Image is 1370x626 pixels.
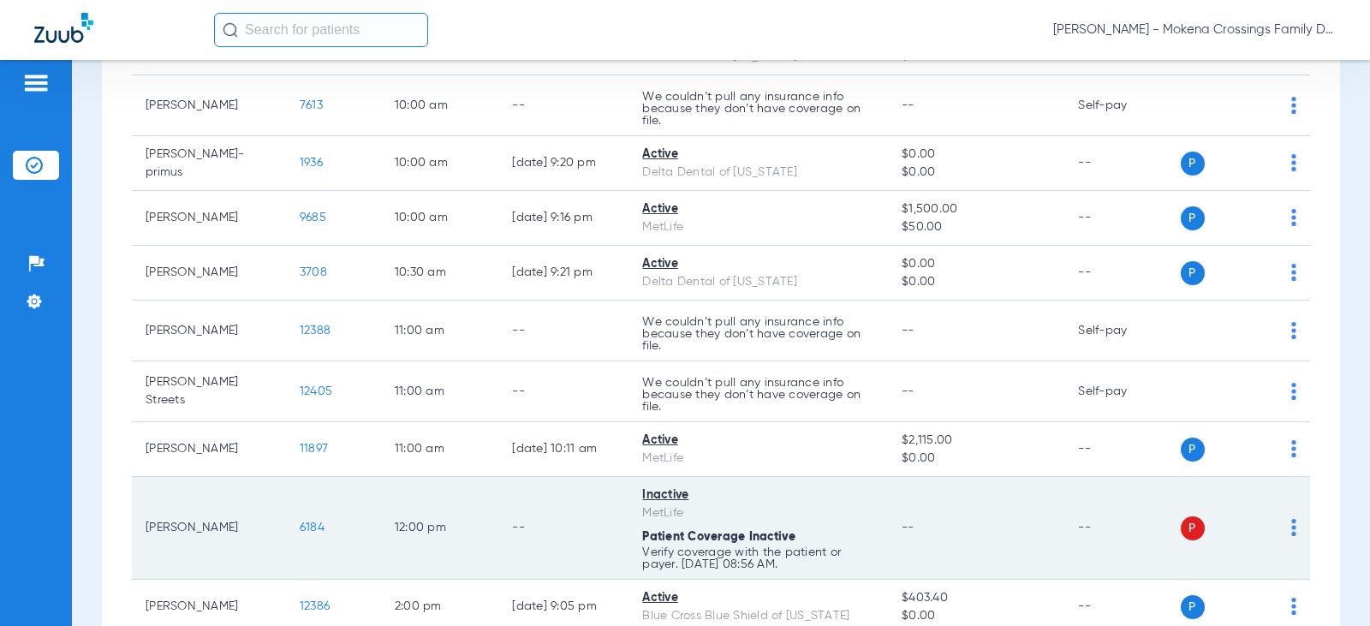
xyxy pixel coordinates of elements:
[223,22,238,38] img: Search Icon
[300,522,325,534] span: 6184
[902,146,1051,164] span: $0.00
[902,164,1051,182] span: $0.00
[642,504,874,522] div: MetLife
[132,191,286,246] td: [PERSON_NAME]
[1064,301,1180,361] td: Self-pay
[642,589,874,607] div: Active
[642,316,874,352] p: We couldn’t pull any insurance info because they don’t have coverage on file.
[300,325,331,337] span: 12388
[381,422,499,477] td: 11:00 AM
[1291,154,1296,171] img: group-dot-blue.svg
[1181,595,1205,619] span: P
[1181,152,1205,176] span: P
[300,212,326,224] span: 9685
[1291,209,1296,226] img: group-dot-blue.svg
[498,75,628,136] td: --
[1291,97,1296,114] img: group-dot-blue.svg
[214,13,428,47] input: Search for patients
[902,589,1051,607] span: $403.40
[1064,477,1180,580] td: --
[1064,422,1180,477] td: --
[902,218,1051,236] span: $50.00
[22,73,50,93] img: hamburger-icon
[642,607,874,625] div: Blue Cross Blue Shield of [US_STATE]
[381,361,499,422] td: 11:00 AM
[642,91,874,127] p: We couldn’t pull any insurance info because they don’t have coverage on file.
[902,432,1051,450] span: $2,115.00
[300,443,328,455] span: 11897
[642,218,874,236] div: MetLife
[902,522,914,534] span: --
[1064,191,1180,246] td: --
[498,136,628,191] td: [DATE] 9:20 PM
[902,450,1051,468] span: $0.00
[498,301,628,361] td: --
[1064,75,1180,136] td: Self-pay
[1064,361,1180,422] td: Self-pay
[300,157,323,169] span: 1936
[1064,136,1180,191] td: --
[1053,21,1336,39] span: [PERSON_NAME] - Mokena Crossings Family Dental
[642,273,874,291] div: Delta Dental of [US_STATE]
[381,75,499,136] td: 10:00 AM
[381,477,499,580] td: 12:00 PM
[498,422,628,477] td: [DATE] 10:11 AM
[132,301,286,361] td: [PERSON_NAME]
[498,246,628,301] td: [DATE] 9:21 PM
[300,600,330,612] span: 12386
[498,477,628,580] td: --
[642,255,874,273] div: Active
[902,99,914,111] span: --
[1291,440,1296,457] img: group-dot-blue.svg
[642,432,874,450] div: Active
[132,361,286,422] td: [PERSON_NAME] Streets
[1291,519,1296,536] img: group-dot-blue.svg
[1181,438,1205,462] span: P
[1181,516,1205,540] span: P
[300,99,323,111] span: 7613
[132,422,286,477] td: [PERSON_NAME]
[1064,246,1180,301] td: --
[34,13,93,43] img: Zuub Logo
[902,273,1051,291] span: $0.00
[642,200,874,218] div: Active
[642,531,795,543] span: Patient Coverage Inactive
[642,377,874,413] p: We couldn’t pull any insurance info because they don’t have coverage on file.
[642,146,874,164] div: Active
[132,477,286,580] td: [PERSON_NAME]
[132,246,286,301] td: [PERSON_NAME]
[902,385,914,397] span: --
[1291,383,1296,400] img: group-dot-blue.svg
[642,486,874,504] div: Inactive
[1181,261,1205,285] span: P
[642,450,874,468] div: MetLife
[132,75,286,136] td: [PERSON_NAME]
[1291,598,1296,615] img: group-dot-blue.svg
[642,164,874,182] div: Delta Dental of [US_STATE]
[300,266,327,278] span: 3708
[132,136,286,191] td: [PERSON_NAME]-primus
[381,301,499,361] td: 11:00 AM
[902,607,1051,625] span: $0.00
[381,136,499,191] td: 10:00 AM
[902,325,914,337] span: --
[902,255,1051,273] span: $0.00
[381,191,499,246] td: 10:00 AM
[498,361,628,422] td: --
[1291,322,1296,339] img: group-dot-blue.svg
[902,200,1051,218] span: $1,500.00
[498,191,628,246] td: [DATE] 9:16 PM
[381,246,499,301] td: 10:30 AM
[642,546,874,570] p: Verify coverage with the patient or payer. [DATE] 08:56 AM.
[1181,206,1205,230] span: P
[300,385,332,397] span: 12405
[1291,264,1296,281] img: group-dot-blue.svg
